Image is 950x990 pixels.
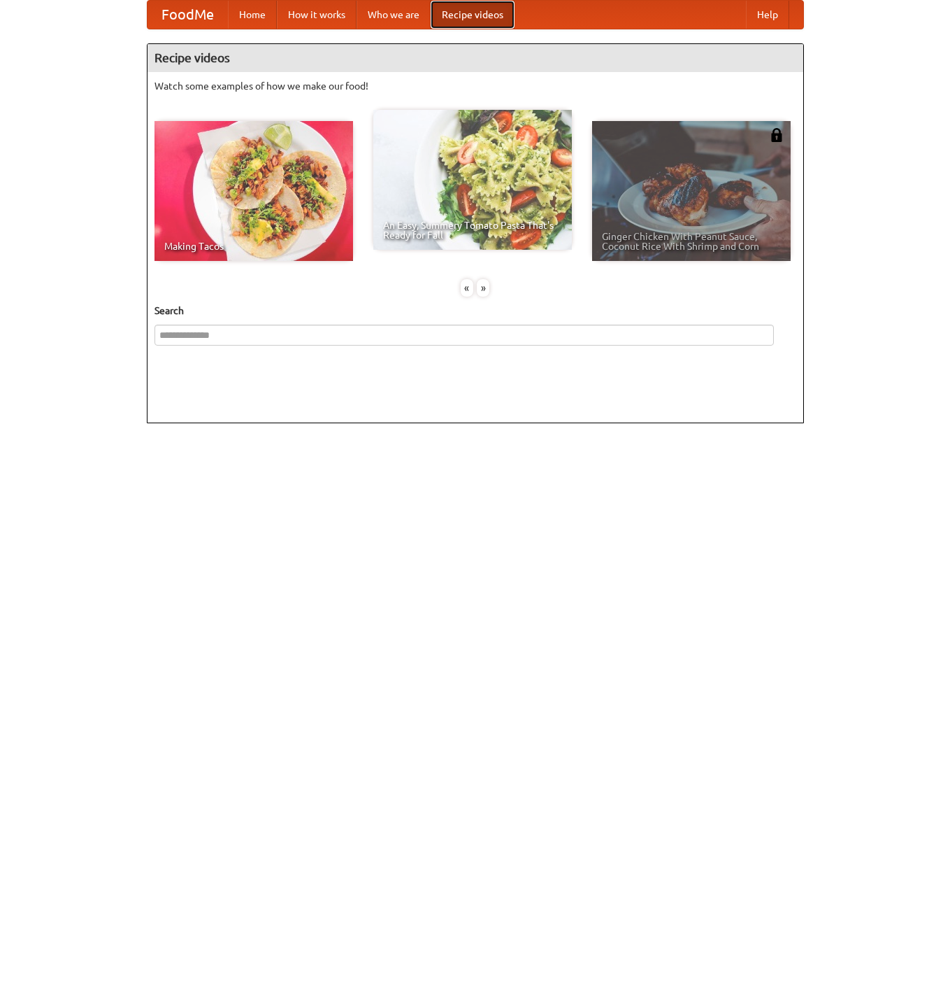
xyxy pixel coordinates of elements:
img: 483408.png [770,128,784,142]
span: Making Tacos [164,241,343,251]
a: Recipe videos [431,1,514,29]
h4: Recipe videos [147,44,803,72]
a: FoodMe [147,1,228,29]
a: Making Tacos [154,121,353,261]
a: Help [746,1,789,29]
a: Home [228,1,277,29]
p: Watch some examples of how we make our food! [154,79,796,93]
a: An Easy, Summery Tomato Pasta That's Ready for Fall [373,110,572,250]
a: How it works [277,1,357,29]
a: Who we are [357,1,431,29]
h5: Search [154,304,796,318]
div: » [477,279,489,297]
span: An Easy, Summery Tomato Pasta That's Ready for Fall [383,220,562,240]
div: « [461,279,473,297]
